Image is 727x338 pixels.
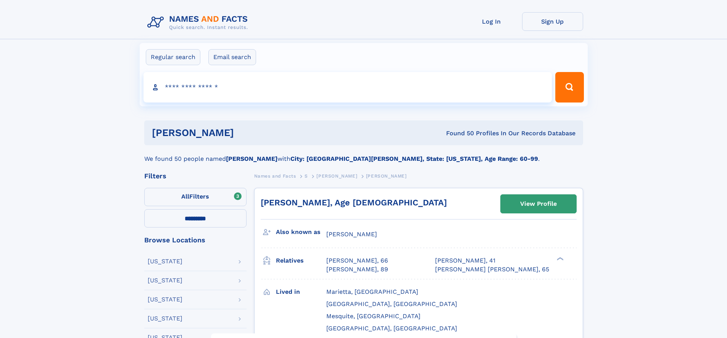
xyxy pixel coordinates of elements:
[148,277,182,284] div: [US_STATE]
[316,171,357,181] a: [PERSON_NAME]
[290,155,538,162] b: City: [GEOGRAPHIC_DATA][PERSON_NAME], State: [US_STATE], Age Range: 60-99
[326,256,388,265] a: [PERSON_NAME], 66
[326,300,457,308] span: [GEOGRAPHIC_DATA], [GEOGRAPHIC_DATA]
[144,173,247,179] div: Filters
[305,171,308,181] a: S
[148,258,182,264] div: [US_STATE]
[435,265,549,274] a: [PERSON_NAME] [PERSON_NAME], 65
[461,12,522,31] a: Log In
[326,265,388,274] a: [PERSON_NAME], 89
[326,231,377,238] span: [PERSON_NAME]
[276,285,326,298] h3: Lived in
[143,72,552,103] input: search input
[148,296,182,303] div: [US_STATE]
[261,198,447,207] a: [PERSON_NAME], Age [DEMOGRAPHIC_DATA]
[520,195,557,213] div: View Profile
[435,256,495,265] a: [PERSON_NAME], 41
[148,316,182,322] div: [US_STATE]
[326,312,421,320] span: Mesquite, [GEOGRAPHIC_DATA]
[226,155,277,162] b: [PERSON_NAME]
[144,12,254,33] img: Logo Names and Facts
[144,237,247,243] div: Browse Locations
[522,12,583,31] a: Sign Up
[305,173,308,179] span: S
[501,195,576,213] a: View Profile
[326,325,457,332] span: [GEOGRAPHIC_DATA], [GEOGRAPHIC_DATA]
[254,171,296,181] a: Names and Facts
[208,49,256,65] label: Email search
[144,145,583,163] div: We found 50 people named with .
[316,173,357,179] span: [PERSON_NAME]
[555,72,584,103] button: Search Button
[276,226,326,239] h3: Also known as
[366,173,407,179] span: [PERSON_NAME]
[152,128,340,138] h1: [PERSON_NAME]
[146,49,200,65] label: Regular search
[276,254,326,267] h3: Relatives
[340,129,575,138] div: Found 50 Profiles In Our Records Database
[181,193,189,200] span: All
[144,188,247,206] label: Filters
[555,256,564,261] div: ❯
[326,288,418,295] span: Marietta, [GEOGRAPHIC_DATA]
